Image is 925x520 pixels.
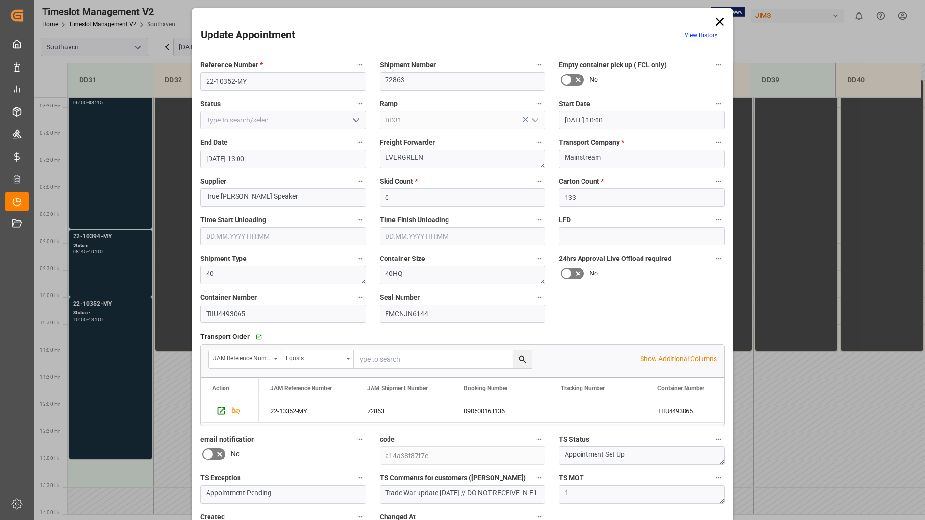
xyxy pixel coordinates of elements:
button: open menu [348,113,362,128]
button: Start Date [712,97,725,110]
button: Skid Count * [533,175,545,187]
span: No [589,268,598,278]
div: Equals [286,352,343,363]
span: Ramp [380,99,398,109]
button: Shipment Number [533,59,545,71]
button: Seal Number [533,291,545,304]
button: TS MOT [712,472,725,484]
textarea: EVERGREEN [380,150,546,168]
button: Time Finish Unloading [533,214,545,226]
span: No [231,449,239,459]
input: DD.MM.YYYY HH:MM [200,150,366,168]
button: Reference Number * [354,59,366,71]
div: TIIU4493065 [646,399,743,422]
input: DD.MM.YYYY HH:MM [200,227,366,245]
div: Action [212,385,229,392]
input: Type to search [354,350,532,368]
span: email notification [200,434,255,444]
button: Container Number [354,291,366,304]
a: View History [685,32,717,39]
span: Booking Number [464,385,507,392]
span: End Date [200,138,228,148]
button: Container Size [533,252,545,265]
button: Empty container pick up ( FCL only) [712,59,725,71]
button: 24hrs Approval Live Offload required [712,252,725,265]
textarea: 40HQ [380,266,546,284]
span: Start Date [559,99,590,109]
p: Show Additional Columns [640,354,717,364]
button: open menu [209,350,281,368]
h2: Update Appointment [201,28,295,43]
span: Reference Number [200,60,263,70]
span: Skid Count [380,176,418,186]
span: TS Exception [200,473,241,483]
button: End Date [354,136,366,149]
span: Container Number [200,292,257,303]
span: TS Status [559,434,589,444]
div: JAM Reference Number [213,352,270,363]
span: Shipment Number [380,60,436,70]
textarea: Appointment Set Up [559,446,725,465]
button: email notification [354,433,366,445]
div: 22-10352-MY [259,399,356,422]
span: Transport Company [559,138,624,148]
div: Press SPACE to select this row. [201,399,259,423]
button: Ramp [533,97,545,110]
span: Freight Forwarder [380,138,435,148]
textarea: 40 [200,266,366,284]
button: Supplier [354,175,366,187]
button: search button [513,350,532,368]
button: Freight Forwarder [533,136,545,149]
textarea: 1 [559,485,725,504]
textarea: Appointment Pending [200,485,366,504]
span: TS Comments for customers ([PERSON_NAME]) [380,473,526,483]
span: Container Size [380,254,425,264]
button: Transport Company * [712,136,725,149]
span: Carton Count [559,176,604,186]
textarea: True [PERSON_NAME] Speaker [200,188,366,207]
input: Type to search/select [380,111,546,129]
span: LFD [559,215,571,225]
span: Status [200,99,221,109]
button: TS Status [712,433,725,445]
textarea: 72863 [380,72,546,91]
button: open menu [281,350,354,368]
span: Transport Order [200,332,250,342]
span: Empty container pick up ( FCL only) [559,60,667,70]
button: Shipment Type [354,252,366,265]
div: 090500168136 [452,399,549,422]
span: Seal Number [380,292,420,303]
span: Supplier [200,176,226,186]
button: code [533,433,545,445]
span: Time Finish Unloading [380,215,449,225]
button: Status [354,97,366,110]
span: Container Number [657,385,704,392]
button: TS Comments for customers ([PERSON_NAME]) [533,472,545,484]
span: JAM Reference Number [270,385,332,392]
input: DD.MM.YYYY HH:MM [380,227,546,245]
input: Type to search/select [200,111,366,129]
input: DD.MM.YYYY HH:MM [559,111,725,129]
span: Time Start Unloading [200,215,266,225]
button: Carton Count * [712,175,725,187]
button: TS Exception [354,472,366,484]
span: code [380,434,395,444]
textarea: Mainstream [559,150,725,168]
button: Time Start Unloading [354,214,366,226]
button: LFD [712,214,725,226]
button: open menu [527,113,542,128]
span: TS MOT [559,473,584,483]
span: Shipment Type [200,254,247,264]
span: Tracking Number [561,385,605,392]
span: No [589,75,598,85]
span: JAM Shipment Number [367,385,428,392]
textarea: Trade War update [DATE] // DO NOT RECEIVE IN E1 [380,485,546,504]
div: 72863 [356,399,452,422]
span: 24hrs Approval Live Offload required [559,254,671,264]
